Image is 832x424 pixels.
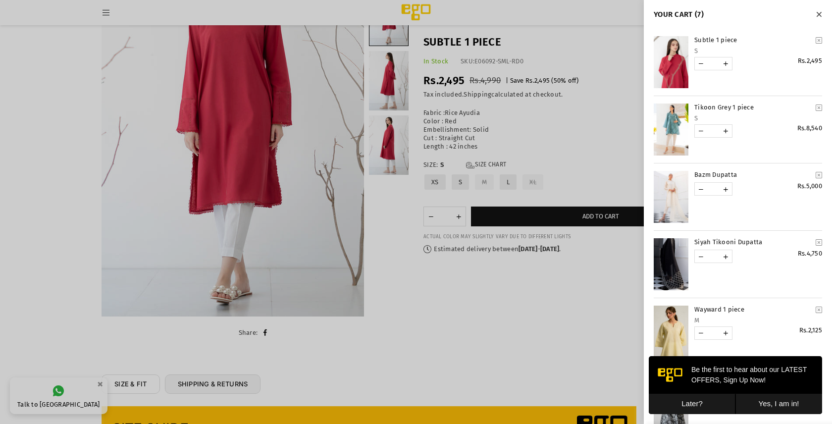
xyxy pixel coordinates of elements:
quantity-input: Quantity [694,250,732,263]
span: Rs.2,495 [798,57,822,64]
a: Bazm Dupatta [694,171,812,179]
span: Rs.5,000 [797,182,822,190]
span: Rs.4,750 [798,250,822,257]
a: Tikoon Grey 1 piece [694,104,812,112]
quantity-input: Quantity [694,57,732,70]
div: M [694,317,822,324]
div: S [694,47,822,54]
iframe: webpush-onsite [649,356,822,414]
a: Wayward 1 piece [694,306,812,314]
button: Close [813,7,825,20]
quantity-input: Quantity [694,182,732,196]
a: Subtle 1 piece [694,36,812,45]
quantity-input: Quantity [694,326,732,340]
span: Rs.2,125 [799,326,822,334]
quantity-input: Quantity [694,124,732,138]
div: S [694,114,822,122]
h4: YOUR CART (7) [654,10,822,19]
a: Siyah Tikooni Dupatta [694,238,812,247]
span: Rs.8,540 [797,124,822,132]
